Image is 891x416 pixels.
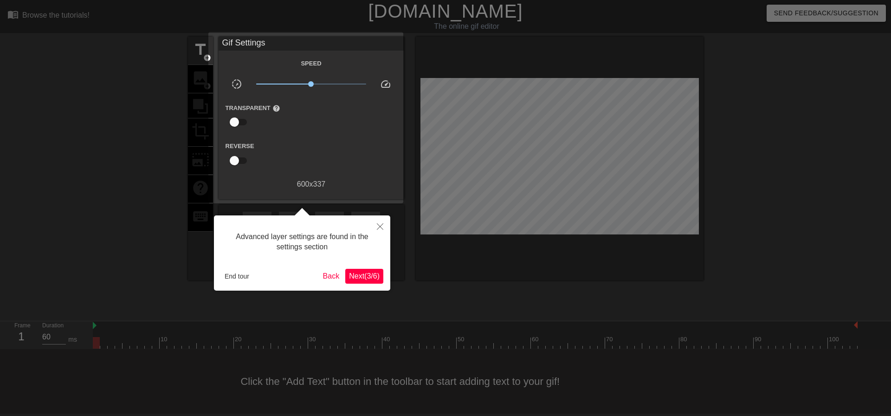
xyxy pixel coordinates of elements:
button: Close [370,215,390,237]
div: Advanced layer settings are found in the settings section [221,222,383,262]
button: Next [345,269,383,284]
span: Next ( 3 / 6 ) [349,272,380,280]
button: Back [319,269,343,284]
button: End tour [221,269,253,283]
